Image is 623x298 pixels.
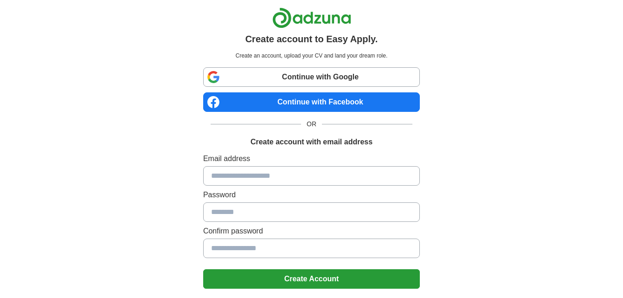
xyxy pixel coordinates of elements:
[250,136,373,148] h1: Create account with email address
[203,67,420,87] a: Continue with Google
[203,153,420,164] label: Email address
[203,92,420,112] a: Continue with Facebook
[203,226,420,237] label: Confirm password
[245,32,378,46] h1: Create account to Easy Apply.
[272,7,351,28] img: Adzuna logo
[301,119,322,129] span: OR
[205,52,418,60] p: Create an account, upload your CV and land your dream role.
[203,269,420,289] button: Create Account
[203,189,420,201] label: Password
